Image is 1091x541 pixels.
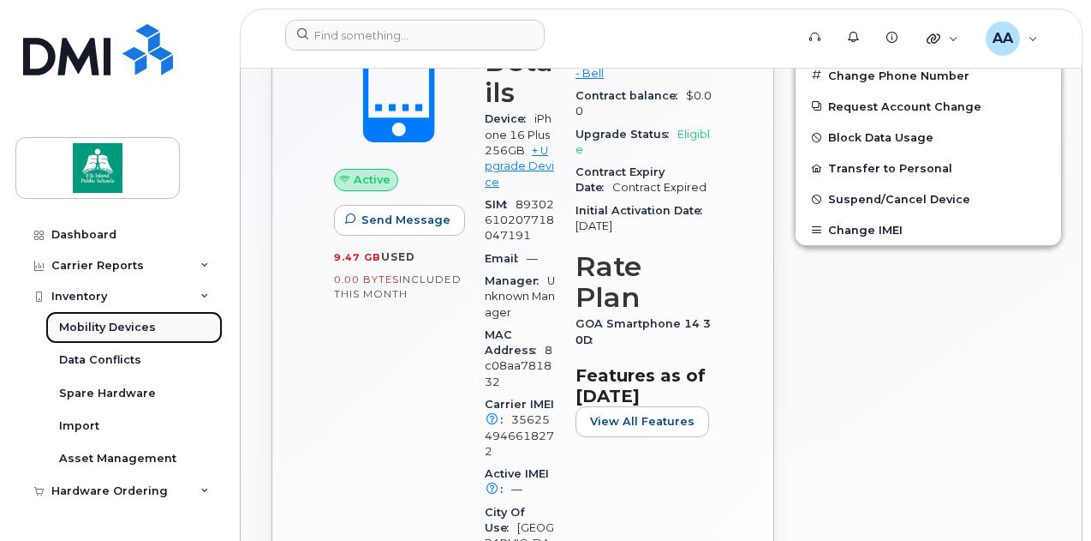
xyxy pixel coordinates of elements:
[590,413,695,430] span: View All Features
[527,252,538,265] span: —
[485,398,554,426] span: Carrier IMEI
[575,165,665,194] span: Contract Expiry Date
[575,51,712,79] a: 0547568735 - Bell
[485,467,549,496] span: Active IMEI
[575,406,709,437] button: View All Features
[796,183,1061,214] button: Suspend/Cancel Device
[796,122,1061,153] button: Block Data Usage
[485,506,525,534] span: City Of Use
[915,21,970,56] div: Quicklinks
[354,171,390,188] span: Active
[796,214,1061,245] button: Change IMEI
[334,251,381,263] span: 9.47 GB
[575,317,711,346] span: GOA Smartphone 14 30D
[485,198,554,243] span: 89302610207718047191
[485,328,545,357] span: MAC Address
[285,20,545,51] input: Find something...
[974,21,1050,56] div: Alyssa Alvarado
[485,112,551,157] span: iPhone 16 Plus 256GB
[485,252,527,265] span: Email
[485,413,554,458] span: 356254946618272
[334,274,399,286] span: 0.00 Bytes
[485,112,534,125] span: Device
[361,212,450,228] span: Send Message
[575,128,677,141] span: Upgrade Status
[796,153,1061,183] button: Transfer to Personal
[796,91,1061,122] button: Request Account Change
[575,89,686,102] span: Contract balance
[485,144,554,189] a: + Upgrade Device
[796,60,1061,91] button: Change Phone Number
[381,250,415,263] span: used
[485,274,547,287] span: Manager
[575,251,712,313] h3: Rate Plan
[828,193,970,206] span: Suspend/Cancel Device
[993,28,1013,49] span: AA
[485,344,552,388] span: 8c08aa781832
[334,205,465,236] button: Send Message
[485,198,516,211] span: SIM
[575,365,712,406] h3: Features as of [DATE]
[575,219,612,232] span: [DATE]
[575,128,710,156] span: Eligible
[485,274,555,319] span: Unknown Manager
[511,483,522,496] span: —
[575,204,711,217] span: Initial Activation Date
[612,181,706,194] span: Contract Expired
